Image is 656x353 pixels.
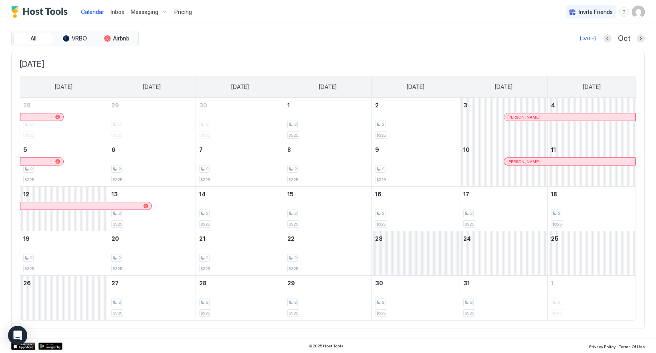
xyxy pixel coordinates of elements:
[507,159,632,164] div: [PERSON_NAME]
[463,191,469,198] span: 17
[382,166,384,171] span: 2
[20,187,108,202] a: October 12, 2025
[196,231,283,246] a: October 21, 2025
[372,142,459,157] a: October 9, 2025
[199,146,203,153] span: 7
[289,222,298,227] span: $325
[589,342,616,350] a: Privacy Policy
[113,177,122,182] span: $325
[460,187,547,202] a: October 17, 2025
[23,235,30,242] span: 19
[108,142,196,157] a: October 6, 2025
[319,83,337,91] span: [DATE]
[507,159,540,164] span: [PERSON_NAME]
[11,6,71,18] a: Host Tools Logo
[118,211,121,216] span: 2
[470,211,472,216] span: 2
[372,187,459,202] a: October 16, 2025
[618,34,630,43] span: Oct
[284,276,371,290] a: October 29, 2025
[11,343,35,350] a: App Store
[460,98,547,142] td: October 3, 2025
[20,59,636,69] span: [DATE]
[111,235,119,242] span: 20
[407,83,424,91] span: [DATE]
[118,166,121,171] span: 2
[551,102,555,109] span: 4
[97,33,137,44] button: Airbnb
[284,98,371,113] a: October 1, 2025
[200,177,210,182] span: $325
[463,235,471,242] span: 24
[460,276,547,290] a: October 31, 2025
[20,276,108,320] td: October 26, 2025
[376,311,386,316] span: $325
[375,191,381,198] span: 16
[460,187,547,231] td: October 17, 2025
[287,102,290,109] span: 1
[376,222,386,227] span: $325
[113,222,122,227] span: $325
[23,102,30,109] span: 28
[551,280,553,286] span: 1
[619,7,629,17] div: menu
[174,8,192,16] span: Pricing
[72,35,87,42] span: VRBO
[463,146,470,153] span: 10
[199,102,207,109] span: 30
[284,231,371,246] a: October 22, 2025
[284,231,371,276] td: October 22, 2025
[206,255,208,260] span: 2
[196,142,284,187] td: October 7, 2025
[196,276,284,320] td: October 28, 2025
[199,280,206,286] span: 28
[118,255,121,260] span: 2
[20,231,108,246] a: October 19, 2025
[460,98,547,113] a: October 3, 2025
[289,133,298,138] span: $325
[460,142,547,187] td: October 10, 2025
[551,191,557,198] span: 18
[206,166,208,171] span: 2
[294,122,297,127] span: 2
[580,35,596,42] div: [DATE]
[113,266,122,271] span: $325
[111,191,118,198] span: 13
[131,8,158,16] span: Messaging
[382,211,384,216] span: 2
[223,76,257,98] a: Tuesday
[284,187,371,202] a: October 15, 2025
[464,222,474,227] span: $325
[20,98,108,142] td: September 28, 2025
[199,191,206,198] span: 14
[38,343,63,350] a: Google Play Store
[551,235,559,242] span: 25
[463,102,467,109] span: 3
[460,276,547,320] td: October 31, 2025
[294,166,297,171] span: 2
[287,280,295,286] span: 29
[20,231,108,276] td: October 19, 2025
[548,187,636,231] td: October 18, 2025
[372,231,459,246] a: October 23, 2025
[108,187,196,202] a: October 13, 2025
[30,255,32,260] span: 2
[196,231,284,276] td: October 21, 2025
[548,276,636,290] a: November 1, 2025
[579,8,613,16] span: Invite Friends
[108,231,196,276] td: October 20, 2025
[284,98,371,142] td: October 1, 2025
[196,276,283,290] a: October 28, 2025
[375,235,383,242] span: 23
[548,231,636,276] td: October 25, 2025
[376,133,386,138] span: $325
[118,300,121,305] span: 2
[20,98,108,113] a: September 28, 2025
[583,83,601,91] span: [DATE]
[111,8,124,16] a: Inbox
[399,76,432,98] a: Thursday
[548,142,636,157] a: October 11, 2025
[284,187,371,231] td: October 15, 2025
[108,276,196,290] a: October 27, 2025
